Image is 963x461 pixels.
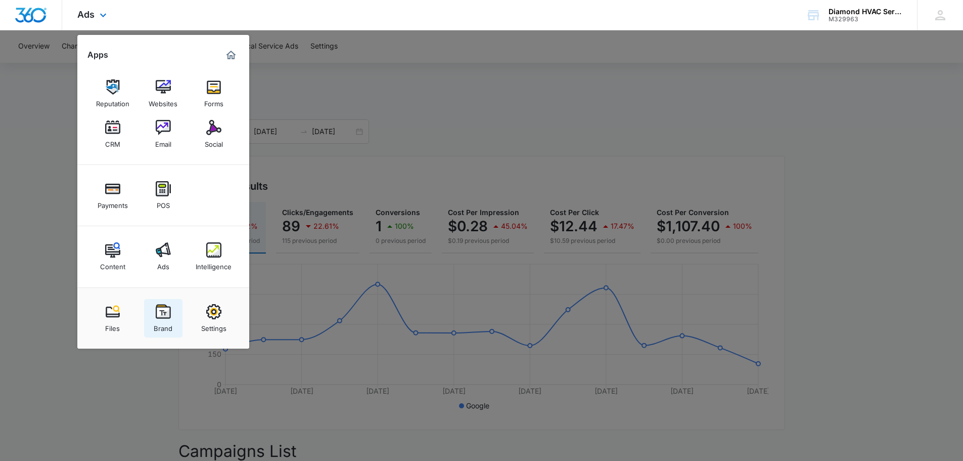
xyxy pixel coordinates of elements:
div: Email [155,135,171,148]
a: Brand [144,299,182,338]
a: Settings [195,299,233,338]
div: account name [829,8,902,16]
a: Forms [195,74,233,113]
a: Websites [144,74,182,113]
div: Forms [204,95,223,108]
div: Ads [157,258,169,271]
a: Payments [94,176,132,215]
a: Email [144,115,182,153]
a: POS [144,176,182,215]
a: Social [195,115,233,153]
div: Reputation [96,95,129,108]
div: Content [100,258,125,271]
div: Settings [201,319,226,332]
div: account id [829,16,902,23]
h2: Apps [87,50,108,60]
div: Social [205,135,223,148]
div: Intelligence [196,258,232,271]
div: POS [157,196,170,209]
div: Websites [149,95,177,108]
a: Reputation [94,74,132,113]
div: Brand [154,319,172,332]
a: Content [94,237,132,276]
a: CRM [94,115,132,153]
a: Files [94,299,132,338]
a: Intelligence [195,237,233,276]
span: Ads [77,9,95,20]
a: Ads [144,237,182,276]
a: Marketing 360® Dashboard [223,47,239,63]
div: CRM [105,135,120,148]
div: Files [105,319,120,332]
div: Payments [98,196,128,209]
